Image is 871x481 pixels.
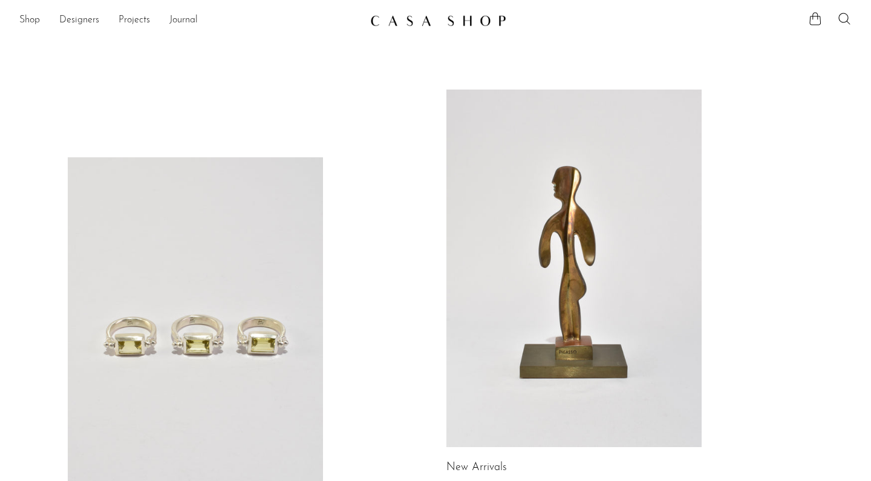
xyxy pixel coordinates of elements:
a: Journal [169,13,198,28]
a: Projects [119,13,150,28]
a: Shop [19,13,40,28]
nav: Desktop navigation [19,10,360,31]
ul: NEW HEADER MENU [19,10,360,31]
a: Designers [59,13,99,28]
a: New Arrivals [446,462,507,473]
